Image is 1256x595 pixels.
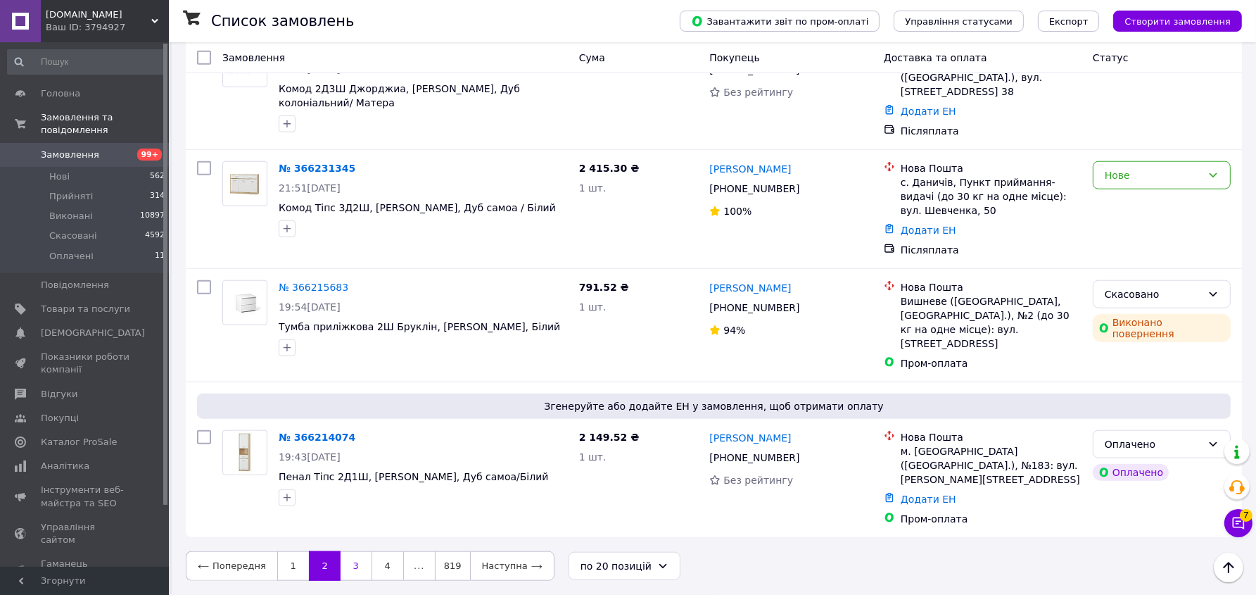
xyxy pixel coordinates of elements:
span: ... [404,551,435,581]
a: Додати ЕН [901,106,956,117]
span: Доставка та оплата [884,52,987,63]
span: Експорт [1049,16,1089,27]
a: Комод 2Д3Ш Джорджиа, [PERSON_NAME], Дуб колоніальний/ Матера [279,83,520,108]
div: Пром-оплата [901,356,1081,370]
span: 562 [150,170,165,183]
div: Нова Пошта [901,280,1081,294]
input: Пошук [7,49,166,75]
div: Післяплата [901,243,1081,257]
button: Створити замовлення [1113,11,1242,32]
a: 3 [341,551,372,581]
a: [PERSON_NAME] [709,281,791,295]
div: Оплачено [1105,437,1202,452]
a: № 366215683 [279,282,348,293]
span: Замовлення та повідомлення [41,111,169,137]
span: [DEMOGRAPHIC_DATA] [41,327,145,339]
div: Ваш ID: 3794927 [46,21,169,34]
span: 2 149.52 ₴ [579,432,640,443]
span: 7 [1240,509,1252,522]
div: Нова Пошта [901,430,1081,444]
span: 99+ [137,149,162,161]
span: Показники роботи компанії [41,351,130,376]
a: 4 [372,551,404,581]
span: Оплачені [49,250,94,263]
span: Завантажити звіт по пром-оплаті [691,15,868,27]
a: Фото товару [222,161,267,206]
span: Krovati.com.ua [46,8,151,21]
span: Замовлення [222,52,285,63]
span: Головна [41,87,80,100]
div: Нове [1105,168,1202,183]
span: Згенеруйте або додайте ЕН у замовлення, щоб отримати оплату [203,399,1225,413]
button: Завантажити звіт по пром-оплаті [680,11,880,32]
span: Нові [49,170,70,183]
span: Інструменти веб-майстра та SEO [41,484,130,509]
span: Покупці [41,412,79,425]
div: с. Даничів, Пункт приймання-видачі (до 30 кг на одне місце): вул. Шевченка, 50 [901,175,1081,218]
a: Тумба приліжкова 2Ш Бруклін, [PERSON_NAME], Білий [279,321,560,332]
span: 1 шт. [579,182,607,194]
div: Пром-оплата [901,512,1081,526]
a: Пенал Тіпс 2Д1Ш, [PERSON_NAME], Дуб самоа/Білий [279,471,548,482]
a: 819 [435,551,470,581]
span: 100% [723,206,751,217]
div: по 20 позицій [581,558,652,574]
span: Відгуки [41,388,77,401]
span: Товари та послуги [41,303,130,315]
span: Гаманець компанії [41,558,130,583]
span: Управління сайтом [41,521,130,546]
a: Фото товару [222,430,267,475]
div: Виконано повернення [1093,314,1231,342]
span: [PHONE_NUMBER] [709,183,799,194]
a: Додати ЕН [901,225,956,236]
div: [GEOGRAPHIC_DATA] ([GEOGRAPHIC_DATA].), вул. [STREET_ADDRESS] 38 [901,56,1081,99]
span: 94% [723,325,745,336]
a: Комод Тіпс 3Д2Ш, [PERSON_NAME], Дуб самоа / Білий [279,202,556,213]
span: Управління статусами [905,16,1013,27]
div: Оплачено [1093,464,1169,481]
span: Повідомлення [41,279,109,292]
span: Прийняті [49,190,93,203]
span: 19:54[DATE] [279,301,341,313]
img: Фото товару [234,431,255,475]
a: 1 [277,551,309,581]
a: [PERSON_NAME] [709,431,791,445]
span: [PHONE_NUMBER] [709,302,799,313]
button: Чат з покупцем7 [1224,509,1252,537]
span: 10897 [140,210,165,223]
span: 791.52 ₴ [579,282,629,293]
span: Без рейтингу [723,475,793,486]
span: Cума [579,52,605,63]
button: Експорт [1038,11,1100,32]
span: Скасовані [49,230,97,242]
div: Скасовано [1105,287,1202,302]
div: м. [GEOGRAPHIC_DATA] ([GEOGRAPHIC_DATA].), №183: вул. [PERSON_NAME][STREET_ADDRESS] [901,444,1081,487]
span: [PHONE_NUMBER] [709,452,799,463]
span: Створити замовлення [1124,16,1231,27]
span: Без рейтингу [723,87,793,98]
a: Фото товару [222,280,267,325]
div: Післяплата [901,124,1081,138]
h1: Список замовлень [211,13,354,30]
span: 11 [155,250,165,263]
span: 2 415.30 ₴ [579,163,640,174]
a: [PERSON_NAME] [709,162,791,176]
span: 314 [150,190,165,203]
span: Замовлення [41,149,99,161]
a: 2 [309,551,341,581]
a: Додати ЕН [901,494,956,505]
a: Створити замовлення [1099,15,1242,26]
span: Аналітика [41,460,89,472]
span: 1 шт. [579,301,607,313]
img: Фото товару [223,170,267,198]
span: Статус [1093,52,1129,63]
div: Вишневе ([GEOGRAPHIC_DATA], [GEOGRAPHIC_DATA].), №2 (до 30 кг на одне місце): вул. [STREET_ADDRESS] [901,294,1081,351]
img: Фото товару [223,291,267,315]
span: 4592 [145,230,165,242]
span: Виконані [49,210,93,223]
span: Покупець [709,52,759,63]
button: Управління статусами [894,11,1024,32]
